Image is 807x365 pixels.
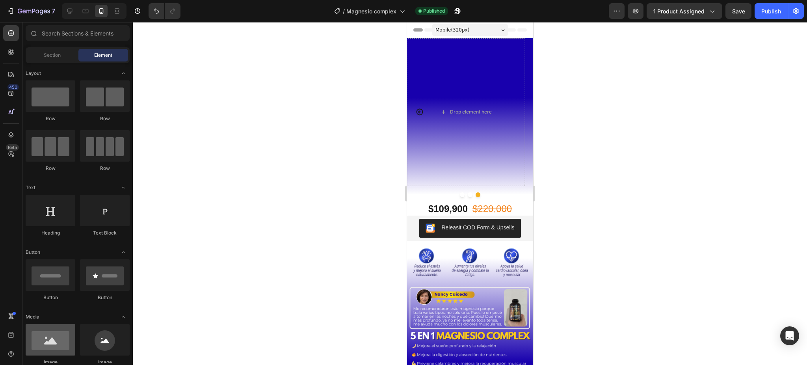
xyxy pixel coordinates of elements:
div: Heading [26,229,75,237]
span: Button [26,249,40,256]
span: Section [44,52,61,59]
span: Published [423,7,445,15]
button: Save [725,3,751,19]
div: Row [80,115,130,122]
button: Publish [755,3,788,19]
span: Toggle open [117,311,130,323]
div: Beta [6,144,19,151]
span: Toggle open [117,181,130,194]
span: Element [94,52,112,59]
div: Publish [761,7,781,15]
div: Open Intercom Messenger [780,326,799,345]
div: Undo/Redo [149,3,180,19]
div: Row [80,165,130,172]
span: Layout [26,70,41,77]
span: Text [26,184,35,191]
span: Save [732,8,745,15]
button: 1 product assigned [647,3,722,19]
button: 7 [3,3,59,19]
span: Toggle open [117,246,130,259]
span: Magnesio complex [346,7,396,15]
input: Search Sections & Elements [26,25,130,41]
p: 7 [52,6,55,16]
div: 450 [7,84,19,90]
div: Row [26,165,75,172]
div: Row [26,115,75,122]
span: / [343,7,345,15]
span: 1 product assigned [653,7,705,15]
div: Button [26,294,75,301]
div: Button [80,294,130,301]
div: Text Block [80,229,130,237]
span: Media [26,313,39,320]
span: Toggle open [117,67,130,80]
iframe: Design area [407,22,533,365]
